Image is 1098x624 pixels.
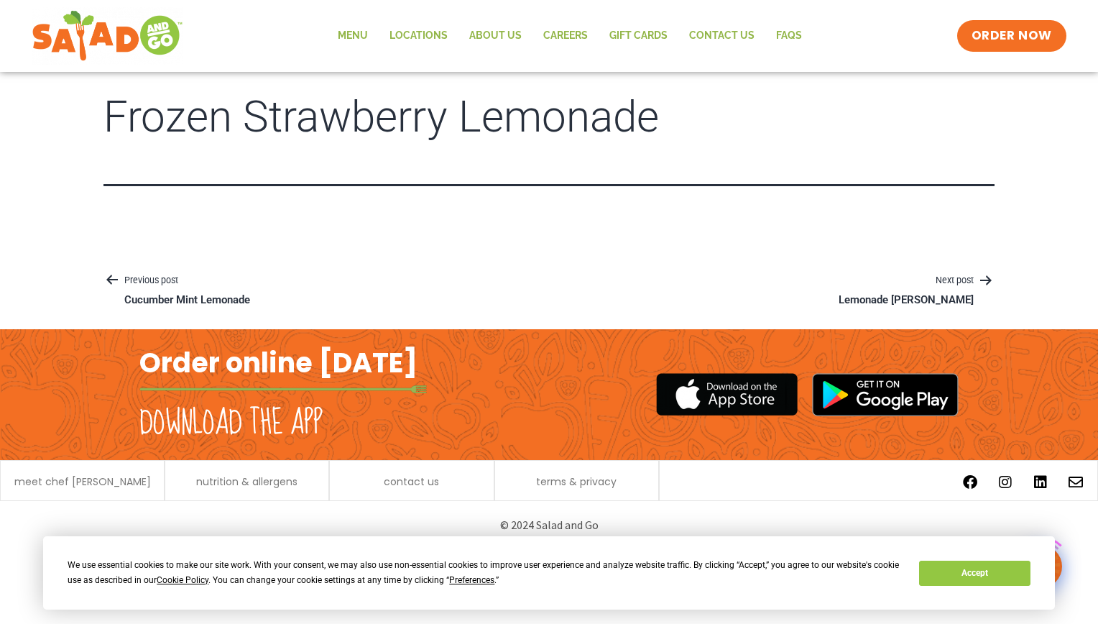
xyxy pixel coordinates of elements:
h1: Frozen Strawberry Lemonade [103,93,995,141]
span: Cookie Policy [157,575,208,585]
a: terms & privacy [536,477,617,487]
img: fork [139,385,427,393]
a: Locations [379,19,458,52]
h2: Order online [DATE] [139,345,417,380]
a: FAQs [765,19,813,52]
a: Previous postCucumber Mint Lemonade [103,272,271,308]
div: Cookie Consent Prompt [43,536,1055,610]
h2: Download the app [139,403,323,444]
nav: Menu [327,19,813,52]
p: Lemonade [PERSON_NAME] [839,293,974,308]
a: Next postLemonade [PERSON_NAME] [818,272,995,308]
img: appstore [656,371,798,418]
a: nutrition & allergens [196,477,297,487]
a: Contact Us [678,19,765,52]
p: Next post [818,272,995,290]
img: google_play [812,373,959,416]
p: Previous post [103,272,271,290]
span: ORDER NOW [972,27,1052,45]
nav: Posts [103,272,995,308]
a: Menu [327,19,379,52]
a: meet chef [PERSON_NAME] [14,477,151,487]
span: Preferences [449,575,494,585]
a: contact us [384,477,439,487]
div: We use essential cookies to make our site work. With your consent, we may also use non-essential ... [68,558,902,588]
p: Cucumber Mint Lemonade [124,293,250,308]
a: ORDER NOW [957,20,1066,52]
a: About Us [458,19,532,52]
button: Accept [919,561,1030,586]
a: GIFT CARDS [599,19,678,52]
img: new-SAG-logo-768×292 [32,7,183,65]
p: © 2024 Salad and Go [147,515,951,535]
a: Careers [532,19,599,52]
